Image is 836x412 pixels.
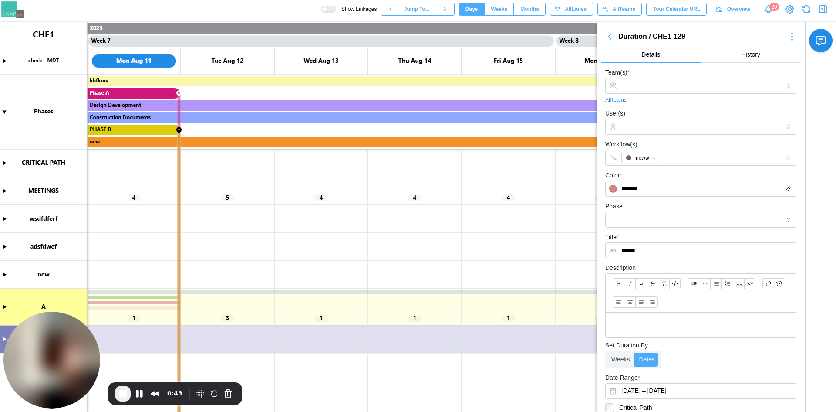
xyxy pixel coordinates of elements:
[658,278,669,289] button: Clear formatting
[727,3,750,15] span: Overview
[605,140,637,150] label: Workflow(s)
[404,3,430,15] span: Jump To...
[605,383,796,399] button: September 1, 2025 – September 2, 2025
[605,68,630,78] label: Team(s)
[613,278,624,289] button: Bold
[653,3,700,15] span: Your Calendar URL
[647,296,658,308] button: Align text: right
[733,278,744,289] button: Subscript
[520,3,539,15] span: Months
[635,278,647,289] button: Underline
[641,51,660,58] span: Details
[613,296,624,308] button: Align text: left
[647,278,658,289] button: Strikethrough
[669,278,681,289] button: Code
[636,154,649,162] div: neww
[699,278,710,289] button: Horizontal line
[465,3,478,15] span: Days
[635,296,647,308] button: Align text: justify
[744,278,755,289] button: Superscript
[800,3,812,15] button: Refresh Grid
[741,51,760,58] span: History
[769,3,779,11] div: 20
[605,373,640,383] label: Date Range
[774,278,785,289] button: Remove link
[817,3,829,15] button: Close Drawer
[605,202,623,211] label: Phase
[784,3,796,15] a: View Project
[613,3,635,15] span: All Teams
[688,278,699,289] button: Blockquote
[336,6,377,13] span: Show Linkages
[605,341,648,351] label: Set Duration By
[605,109,625,119] label: User(s)
[618,31,783,42] div: Duration / CHE1-129
[605,96,627,104] a: All Teams
[624,278,635,289] button: Italic
[605,233,619,242] label: Title
[491,3,508,15] span: Weeks
[565,3,587,15] span: All Lanes
[605,263,636,273] label: Description
[635,353,660,367] label: Dates
[605,171,622,180] label: Color
[721,278,733,289] button: Ordered list
[607,353,634,367] label: Weeks
[624,296,635,308] button: Align text: center
[710,278,721,289] button: Bullet list
[761,2,776,17] a: Notifications
[614,403,652,412] label: Critical Path
[762,278,774,289] button: Link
